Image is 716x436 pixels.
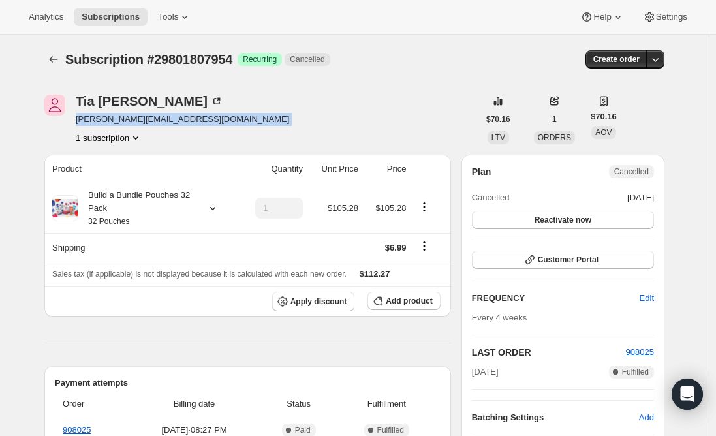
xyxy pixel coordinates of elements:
button: Subscriptions [44,50,63,69]
span: Settings [656,12,687,22]
span: Add [639,411,654,424]
span: Fulfillment [341,397,433,411]
a: 908025 [63,425,91,435]
span: Help [593,12,611,22]
button: Edit [632,288,662,309]
small: 32 Pouches [88,217,129,226]
span: Analytics [29,12,63,22]
span: Recurring [243,54,277,65]
th: Unit Price [307,155,362,183]
span: Fulfilled [377,425,404,435]
span: LTV [491,133,505,142]
span: Status [265,397,333,411]
span: Cancelled [614,166,649,177]
span: Tools [158,12,178,22]
button: Product actions [76,131,142,144]
span: $6.99 [385,243,407,253]
span: Subscription #29801807954 [65,52,232,67]
span: $70.16 [591,110,617,123]
span: Customer Portal [538,255,599,265]
span: [DATE] [627,191,654,204]
span: Create order [593,54,640,65]
h2: Plan [472,165,491,178]
th: Product [44,155,238,183]
button: 908025 [626,346,654,359]
button: Tools [150,8,199,26]
span: ORDERS [538,133,571,142]
span: $112.27 [360,269,390,279]
button: Add [631,407,662,428]
span: [PERSON_NAME][EMAIL_ADDRESS][DOMAIN_NAME] [76,113,289,126]
span: Every 4 weeks [472,313,527,322]
span: Add product [386,296,432,306]
span: Paid [295,425,311,435]
span: Cancelled [472,191,510,204]
span: Billing date [132,397,257,411]
span: Edit [640,292,654,305]
a: 908025 [626,347,654,357]
span: $70.16 [486,114,510,125]
button: Product actions [414,200,435,214]
button: $70.16 [478,110,518,129]
span: 1 [552,114,557,125]
button: Apply discount [272,292,355,311]
span: Subscriptions [82,12,140,22]
button: Settings [635,8,695,26]
h2: LAST ORDER [472,346,626,359]
button: Analytics [21,8,71,26]
div: Tia [PERSON_NAME] [76,95,223,108]
button: Reactivate now [472,211,654,229]
button: Shipping actions [414,239,435,253]
button: Add product [367,292,440,310]
button: Create order [585,50,647,69]
th: Quantity [238,155,307,183]
span: Fulfilled [622,367,649,377]
span: Apply discount [290,296,347,307]
span: Sales tax (if applicable) is not displayed because it is calculated with each new order. [52,270,347,279]
span: AOV [595,128,612,137]
span: Reactivate now [535,215,591,225]
th: Price [362,155,410,183]
h2: FREQUENCY [472,292,640,305]
h6: Batching Settings [472,411,639,424]
span: [DATE] [472,366,499,379]
div: Open Intercom Messenger [672,379,703,410]
button: Subscriptions [74,8,148,26]
span: $105.28 [328,203,358,213]
h2: Payment attempts [55,377,441,390]
button: Customer Portal [472,251,654,269]
button: Help [572,8,632,26]
div: Build a Bundle Pouches 32 Pack [78,189,196,228]
span: Tia Kaplan [44,95,65,116]
span: $105.28 [375,203,406,213]
th: Shipping [44,233,238,262]
button: 1 [544,110,565,129]
th: Order [55,390,128,418]
span: Cancelled [290,54,324,65]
